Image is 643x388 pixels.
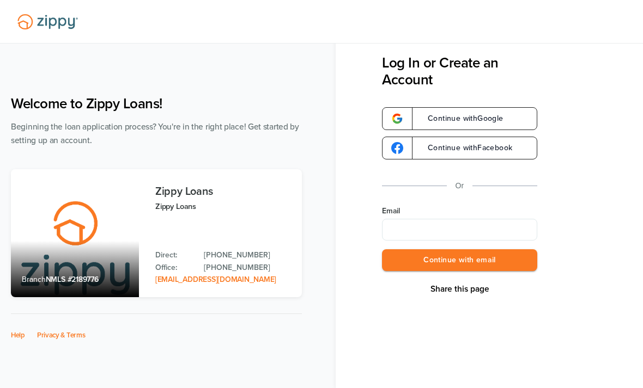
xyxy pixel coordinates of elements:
a: Email Address: zippyguide@zippymh.com [155,275,276,284]
p: Office: [155,262,193,274]
a: Direct Phone: 512-975-2947 [204,249,291,261]
button: Continue with email [382,249,537,272]
h3: Log In or Create an Account [382,54,537,88]
span: NMLS #2189776 [46,275,99,284]
a: google-logoContinue withGoogle [382,107,537,130]
h3: Zippy Loans [155,186,291,198]
p: Direct: [155,249,193,261]
span: Beginning the loan application process? You're in the right place! Get started by setting up an a... [11,122,299,145]
button: Share This Page [427,284,493,294]
a: Office Phone: 512-975-2947 [204,262,291,274]
p: Zippy Loans [155,200,291,213]
img: google-logo [391,113,403,125]
p: Or [456,179,464,193]
a: Help [11,331,25,340]
img: google-logo [391,142,403,154]
input: Email Address [382,219,537,241]
label: Email [382,206,537,217]
img: Lender Logo [11,9,84,34]
span: Branch [22,275,46,284]
span: Continue with Facebook [417,144,512,152]
a: google-logoContinue withFacebook [382,137,537,159]
span: Continue with Google [417,115,504,122]
a: Privacy & Terms [37,331,86,340]
h1: Welcome to Zippy Loans! [11,95,302,112]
